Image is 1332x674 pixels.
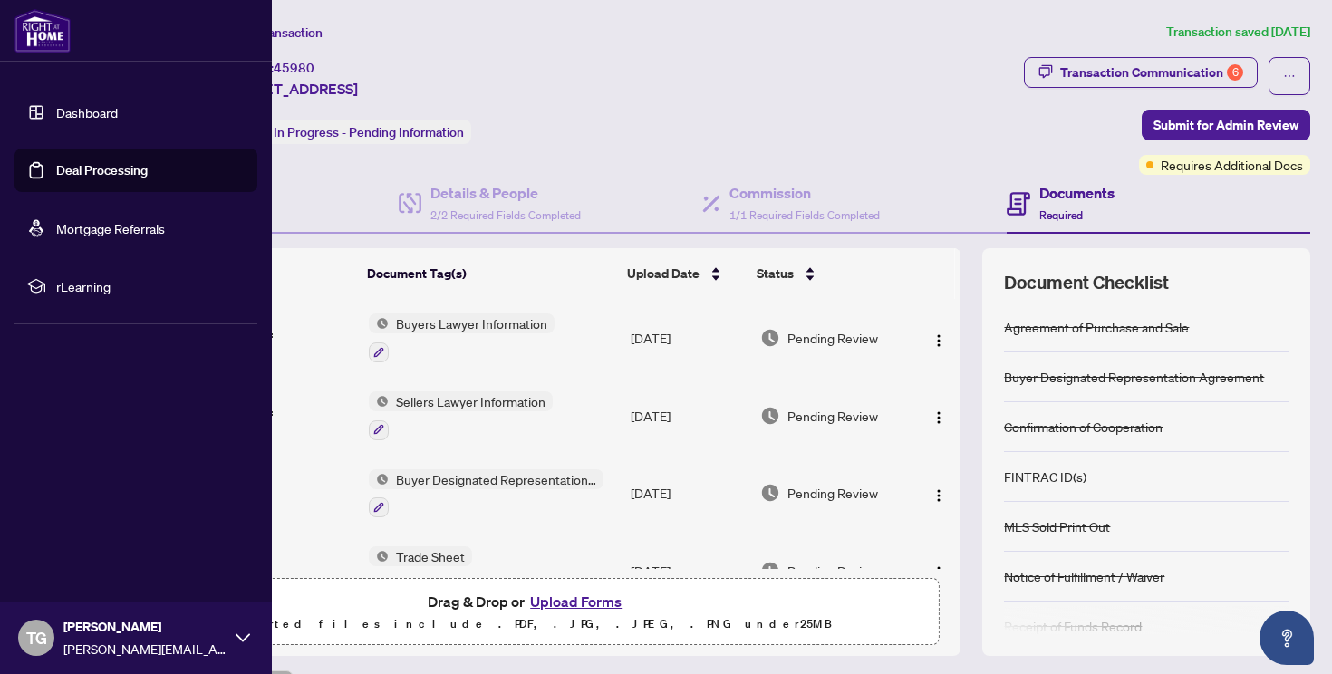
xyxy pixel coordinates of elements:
[369,313,389,333] img: Status Icon
[1004,367,1264,387] div: Buyer Designated Representation Agreement
[369,391,389,411] img: Status Icon
[787,328,878,348] span: Pending Review
[623,299,753,377] td: [DATE]
[924,323,953,352] button: Logo
[623,377,753,455] td: [DATE]
[760,561,780,581] img: Document Status
[525,590,627,613] button: Upload Forms
[787,483,878,503] span: Pending Review
[63,639,227,659] span: [PERSON_NAME][EMAIL_ADDRESS][DOMAIN_NAME]
[787,406,878,426] span: Pending Review
[369,546,472,595] button: Status IconTrade Sheet
[1004,417,1163,437] div: Confirmation of Cooperation
[787,561,878,581] span: Pending Review
[1004,270,1169,295] span: Document Checklist
[56,104,118,120] a: Dashboard
[360,248,621,299] th: Document Tag(s)
[760,483,780,503] img: Document Status
[428,590,627,613] span: Drag & Drop or
[226,24,323,41] span: View Transaction
[757,264,794,284] span: Status
[389,313,555,333] span: Buyers Lawyer Information
[1161,155,1303,175] span: Requires Additional Docs
[56,276,245,296] span: rLearning
[729,208,880,222] span: 1/1 Required Fields Completed
[931,333,946,348] img: Logo
[1039,208,1083,222] span: Required
[1260,611,1314,665] button: Open asap
[430,208,581,222] span: 2/2 Required Fields Completed
[56,162,148,178] a: Deal Processing
[1024,57,1258,88] button: Transaction Communication6
[1153,111,1298,140] span: Submit for Admin Review
[1142,110,1310,140] button: Submit for Admin Review
[274,124,464,140] span: In Progress - Pending Information
[729,182,880,204] h4: Commission
[749,248,911,299] th: Status
[225,120,471,144] div: Status:
[620,248,748,299] th: Upload Date
[924,478,953,507] button: Logo
[430,182,581,204] h4: Details & People
[225,78,358,100] span: [STREET_ADDRESS]
[369,469,389,489] img: Status Icon
[931,488,946,503] img: Logo
[931,565,946,580] img: Logo
[924,401,953,430] button: Logo
[1283,70,1296,82] span: ellipsis
[623,532,753,610] td: [DATE]
[1039,182,1115,204] h4: Documents
[63,617,227,637] span: [PERSON_NAME]
[1004,317,1189,337] div: Agreement of Purchase and Sale
[1004,467,1086,486] div: FINTRAC ID(s)
[117,579,938,646] span: Drag & Drop orUpload FormsSupported files include .PDF, .JPG, .JPEG, .PNG under25MB
[1060,58,1243,87] div: Transaction Communication
[274,60,314,76] span: 45980
[931,410,946,425] img: Logo
[760,406,780,426] img: Document Status
[623,455,753,533] td: [DATE]
[369,546,389,566] img: Status Icon
[56,220,165,236] a: Mortgage Referrals
[1004,566,1164,586] div: Notice of Fulfillment / Waiver
[760,328,780,348] img: Document Status
[1004,516,1110,536] div: MLS Sold Print Out
[369,313,555,362] button: Status IconBuyers Lawyer Information
[389,391,553,411] span: Sellers Lawyer Information
[924,556,953,585] button: Logo
[369,469,603,518] button: Status IconBuyer Designated Representation Agreement
[128,613,927,635] p: Supported files include .PDF, .JPG, .JPEG, .PNG under 25 MB
[1227,64,1243,81] div: 6
[627,264,700,284] span: Upload Date
[1166,22,1310,43] article: Transaction saved [DATE]
[14,9,71,53] img: logo
[389,546,472,566] span: Trade Sheet
[369,391,553,440] button: Status IconSellers Lawyer Information
[26,625,47,650] span: TG
[389,469,603,489] span: Buyer Designated Representation Agreement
